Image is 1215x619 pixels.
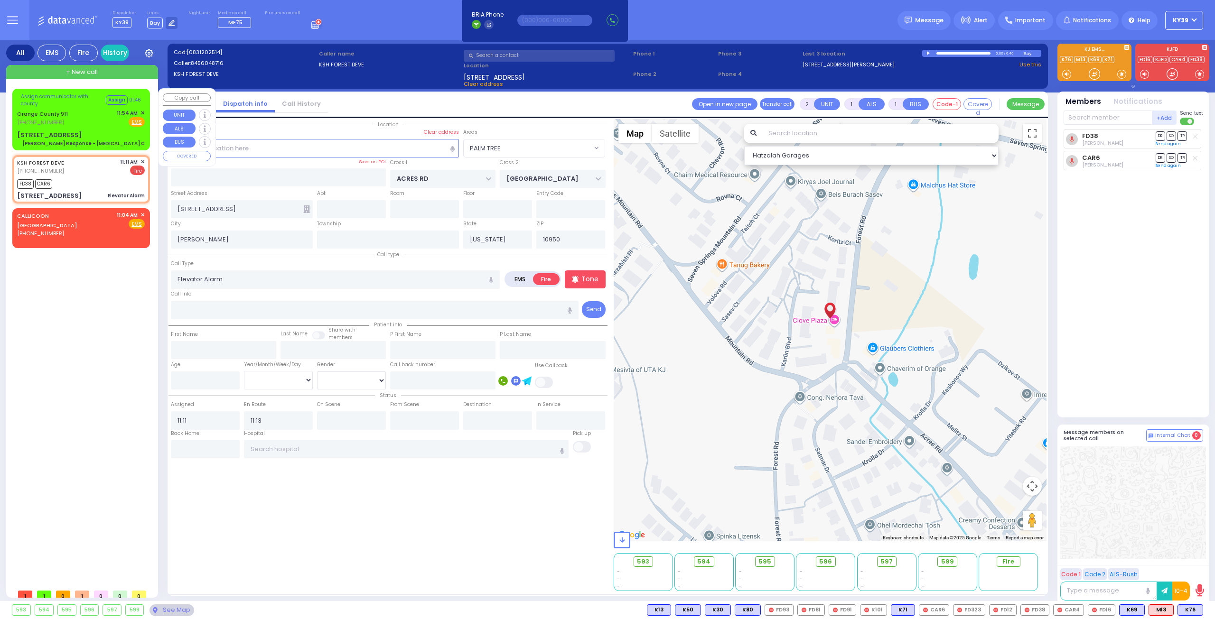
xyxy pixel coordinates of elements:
[864,608,869,612] img: red-radio-icon.svg
[174,70,316,78] label: KSH FOREST DEVE
[464,62,630,70] label: Location
[1180,117,1195,126] label: Turn off text
[390,159,407,166] label: Cross 1
[132,221,142,228] u: EMS
[617,575,620,582] span: -
[328,326,355,333] small: Share with
[463,401,492,408] label: Destination
[1082,139,1123,147] span: Eliezer Saal
[860,604,887,616] div: K101
[280,330,308,338] label: Last Name
[140,109,145,117] span: ✕
[17,212,77,229] a: CALLICOON [GEOGRAPHIC_DATA]
[1119,604,1145,616] div: K69
[147,18,163,28] span: Bay
[697,557,710,566] span: 594
[1135,47,1209,54] label: KJFD
[859,98,885,110] button: ALS
[500,159,519,166] label: Cross 2
[739,568,742,575] span: -
[244,401,266,408] label: En Route
[1169,56,1187,63] a: CAR4
[319,50,461,58] label: Caller name
[317,361,335,369] label: Gender
[103,605,121,615] div: 597
[464,73,525,80] span: [STREET_ADDRESS]
[891,604,915,616] div: BLS
[536,401,561,408] label: In Service
[1156,131,1165,140] span: DR
[472,10,504,19] span: BRIA Phone
[915,16,944,25] span: Message
[101,45,129,61] a: History
[12,605,30,615] div: 593
[319,61,461,69] label: KSH FOREST DEVE
[112,10,136,16] label: Dispatcher
[463,190,475,197] label: Floor
[1146,429,1203,442] button: Internal Chat 0
[35,179,52,189] span: CAR6
[1156,163,1181,168] a: Send again
[390,331,421,338] label: P First Name
[1178,131,1187,140] span: TR
[150,604,194,616] div: See map
[171,190,207,197] label: Street Address
[130,166,145,175] span: Fire
[718,50,800,58] span: Phone 3
[678,582,681,590] span: -
[633,50,715,58] span: Phone 1
[814,98,840,110] button: UNIT
[1082,154,1100,161] a: CAR6
[675,604,701,616] div: K50
[35,605,54,615] div: 594
[390,361,435,369] label: Call back number
[140,158,145,166] span: ✕
[470,144,501,153] span: PALM TREE
[1006,48,1014,59] div: 0:46
[1057,608,1062,612] img: red-radio-icon.svg
[1019,61,1041,69] a: Use this
[171,430,199,437] label: Back Home
[275,99,328,108] a: Call History
[463,129,477,136] label: Areas
[244,440,569,458] input: Search hospital
[800,568,803,575] span: -
[171,401,194,408] label: Assigned
[974,16,988,25] span: Alert
[1002,557,1014,566] span: Fire
[1023,477,1042,496] button: Map camera controls
[1180,110,1203,117] span: Send text
[905,17,912,24] img: message.svg
[17,230,64,237] span: [PHONE_NUMBER]
[140,211,145,219] span: ✕
[803,50,922,58] label: Last 3 location
[1023,124,1042,143] button: Toggle fullscreen view
[678,568,681,575] span: -
[921,582,924,590] span: -
[171,220,181,228] label: City
[758,557,771,566] span: 595
[860,568,863,575] span: -
[317,220,341,228] label: Township
[390,190,404,197] label: Room
[1064,111,1152,125] input: Search member
[1060,56,1073,63] a: K76
[6,45,35,61] div: All
[163,110,196,121] button: UNIT
[373,121,403,128] span: Location
[1025,608,1029,612] img: red-radio-icon.svg
[228,18,243,26] span: MF75
[188,10,210,16] label: Night unit
[373,251,404,258] span: Call type
[921,575,924,582] span: -
[56,591,70,598] span: 0
[75,591,89,598] span: 1
[244,430,265,437] label: Hospital
[126,605,144,615] div: 599
[803,61,895,69] a: [STREET_ADDRESS][PERSON_NAME]
[1119,604,1145,616] div: BLS
[1113,96,1162,107] button: Notifications
[536,190,563,197] label: Entry Code
[464,139,592,157] span: PALM TREE
[1149,434,1153,438] img: comment-alt.png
